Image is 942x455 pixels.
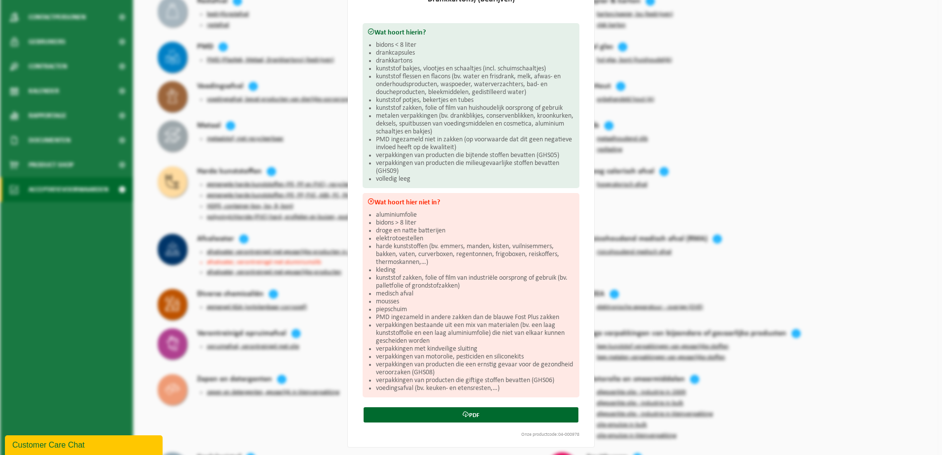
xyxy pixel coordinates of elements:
[5,433,165,455] iframe: chat widget
[376,235,574,243] li: elektrotoestellen
[358,432,584,437] div: Onze productcode:04-000978
[376,219,574,227] li: bidons > 8 liter
[376,290,574,298] li: medisch afval
[376,49,574,57] li: drankcapsules
[376,175,574,183] li: volledig leeg
[376,136,574,152] li: PMD ingezameld niet in zakken (op voorwaarde dat dit geen negatieve invloed heeft op de kwaliteit)
[376,97,574,104] li: kunststof potjes, bekertjes en tubes
[376,227,574,235] li: droge en natte batterijen
[376,243,574,266] li: harde kunststoffen (bv. emmers, manden, kisten, vuilnisemmers, bakken, vaten, curverboxen, regent...
[376,112,574,136] li: metalen verpakkingen (bv. drankblikjes, conservenblikken, kroonkurken, deksels, spuitbussen van v...
[376,274,574,290] li: kunststof zakken, folie of film van industriële oorsprong of gebruik (bv. palletfolie of grondsto...
[376,345,574,353] li: verpakkingen met kindveilige sluiting
[368,28,574,36] h3: Wat hoort hierin?
[376,152,574,160] li: verpakkingen van producten die bijtende stoffen bevatten (GHS05)
[376,57,574,65] li: drankkartons
[376,353,574,361] li: verpakkingen van motorolie, pesticiden en siliconekits
[376,266,574,274] li: kleding
[376,73,574,97] li: kunststof flessen en flacons (bv. water en frisdrank, melk, afwas- en onderhoudsproducten, waspoe...
[376,322,574,345] li: verpakkingen bestaande uit een mix van materialen (bv. een laag kunststoffolie en een laag alumin...
[376,65,574,73] li: kunststof bakjes, vlootjes en schaaltjes (incl. schuimschaaltjes)
[376,298,574,306] li: mousses
[368,198,574,206] h3: Wat hoort hier niet in?
[376,361,574,377] li: verpakkingen van producten die een ernstig gevaar voor de gezondheid veroorzaken (GHS08)
[364,407,578,422] a: PDF
[376,211,574,219] li: aluminiumfolie
[376,104,574,112] li: kunststof zakken, folie of film van huishoudelijk oorsprong of gebruik
[376,377,574,385] li: verpakkingen van producten die giftige stoffen bevatten (GHS06)
[376,160,574,175] li: verpakkingen van producten die milieugevaarlijke stoffen bevatten (GHS09)
[376,306,574,314] li: piepschuim
[376,385,574,392] li: voedingsafval (bv. keuken- en etensresten,…)
[376,314,574,322] li: PMD ingezameld in andere zakken dan de blauwe Fost Plus zakken
[376,41,574,49] li: bidons < 8 liter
